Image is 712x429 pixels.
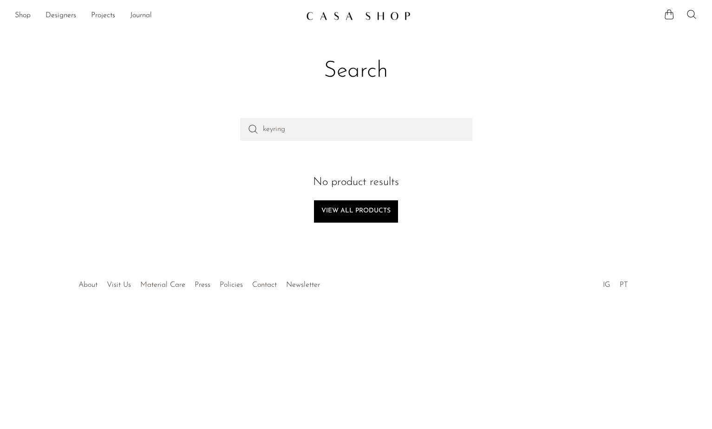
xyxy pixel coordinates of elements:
ul: Social Medias [598,274,633,291]
nav: Desktop navigation [15,8,299,24]
a: Designers [46,10,76,22]
a: About [78,281,98,289]
a: Journal [130,10,152,22]
h1: Search [74,57,639,86]
a: Material Care [140,281,185,289]
ul: Quick links [74,274,325,291]
a: PT [620,281,628,289]
ul: NEW HEADER MENU [15,8,299,24]
input: Perform a search [240,118,472,140]
a: Projects [91,10,115,22]
a: IG [603,281,610,289]
a: Contact [252,281,277,289]
a: Visit Us [107,281,131,289]
a: Policies [220,281,243,289]
a: Press [195,281,210,289]
a: View all products [314,200,398,223]
a: Shop [15,10,31,22]
h2: No product results [74,173,639,191]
